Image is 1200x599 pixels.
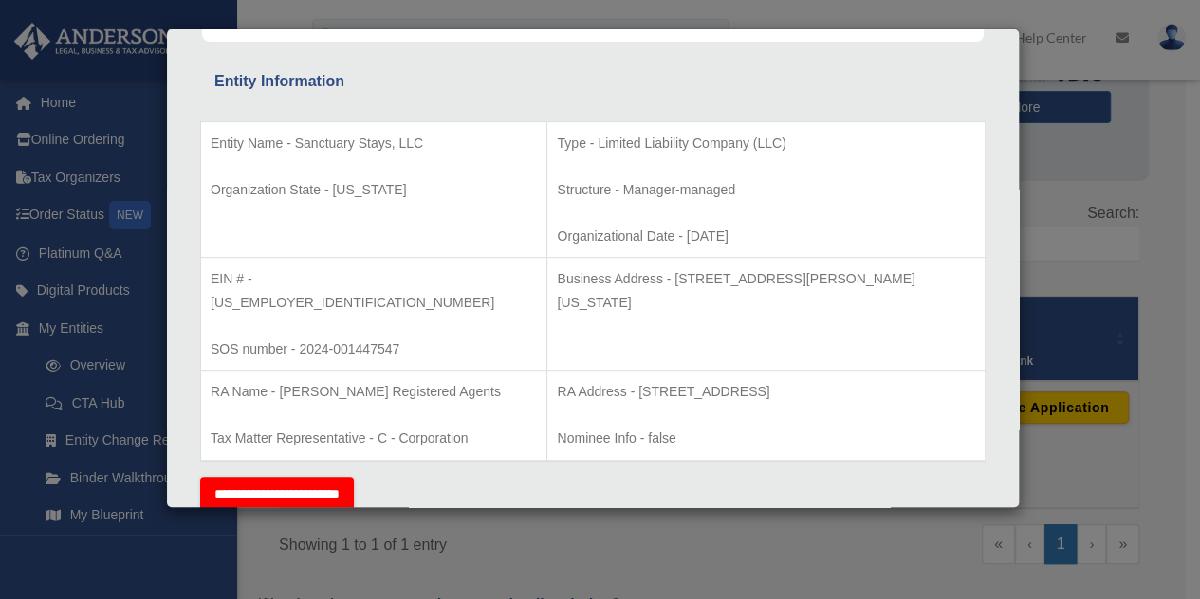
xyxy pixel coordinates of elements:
[557,225,975,248] p: Organizational Date - [DATE]
[211,337,537,361] p: SOS number - 2024-001447547
[211,380,537,404] p: RA Name - [PERSON_NAME] Registered Agents
[211,132,537,155] p: Entity Name - Sanctuary Stays, LLC
[557,178,975,202] p: Structure - Manager-managed
[214,68,971,95] div: Entity Information
[557,427,975,450] p: Nominee Info - false
[557,380,975,404] p: RA Address - [STREET_ADDRESS]
[557,267,975,314] p: Business Address - [STREET_ADDRESS][PERSON_NAME][US_STATE]
[211,178,537,202] p: Organization State - [US_STATE]
[557,132,975,155] p: Type - Limited Liability Company (LLC)
[211,267,537,314] p: EIN # - [US_EMPLOYER_IDENTIFICATION_NUMBER]
[211,427,537,450] p: Tax Matter Representative - C - Corporation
